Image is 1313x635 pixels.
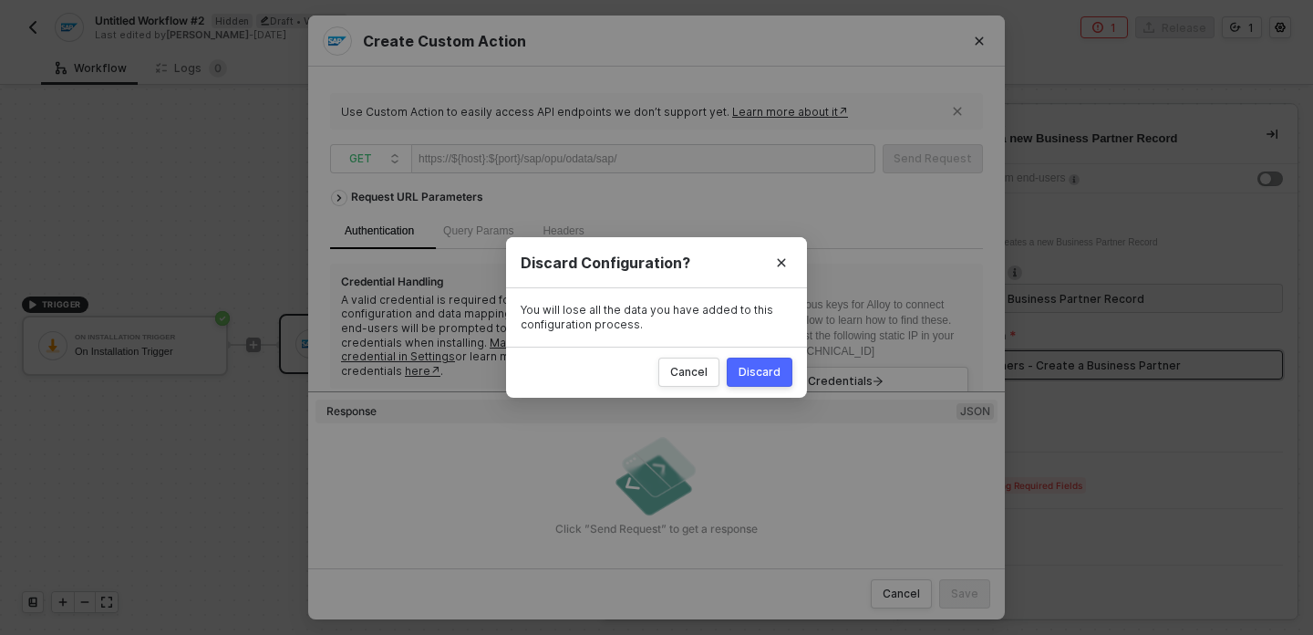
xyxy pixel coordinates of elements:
div: You will lose all the data you have added to this configuration process. [521,303,792,331]
button: Discard [727,358,792,387]
div: Discard [739,365,781,380]
button: Cancel [658,358,719,387]
button: Close [756,237,807,288]
div: Discard Configuration? [521,254,792,273]
div: Cancel [670,365,708,380]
